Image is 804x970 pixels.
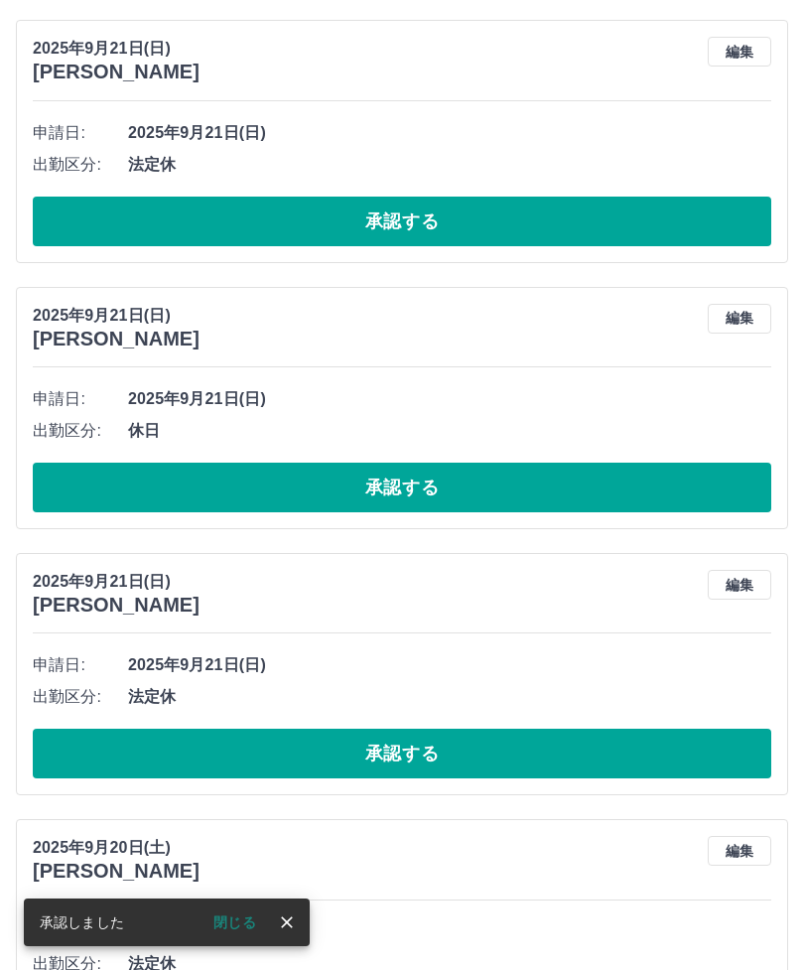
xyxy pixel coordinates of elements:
[33,685,128,709] span: 出勤区分:
[33,836,200,860] p: 2025年9月20日(土)
[128,387,771,411] span: 2025年9月21日(日)
[33,570,200,594] p: 2025年9月21日(日)
[40,904,124,940] div: 承認しました
[128,653,771,677] span: 2025年9月21日(日)
[33,387,128,411] span: 申請日:
[128,685,771,709] span: 法定休
[33,153,128,177] span: 出勤区分:
[128,419,771,443] span: 休日
[33,860,200,883] h3: [PERSON_NAME]
[33,328,200,350] h3: [PERSON_NAME]
[708,836,771,866] button: 編集
[33,61,200,83] h3: [PERSON_NAME]
[33,729,771,778] button: 承認する
[33,594,200,617] h3: [PERSON_NAME]
[33,37,200,61] p: 2025年9月21日(日)
[33,197,771,246] button: 承認する
[708,570,771,600] button: 編集
[33,419,128,443] span: 出勤区分:
[33,304,200,328] p: 2025年9月21日(日)
[198,907,272,937] button: 閉じる
[33,653,128,677] span: 申請日:
[272,907,302,937] button: close
[33,121,128,145] span: 申請日:
[128,920,771,944] span: 2025年9月20日(土)
[708,37,771,67] button: 編集
[708,304,771,334] button: 編集
[128,121,771,145] span: 2025年9月21日(日)
[128,153,771,177] span: 法定休
[33,463,771,512] button: 承認する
